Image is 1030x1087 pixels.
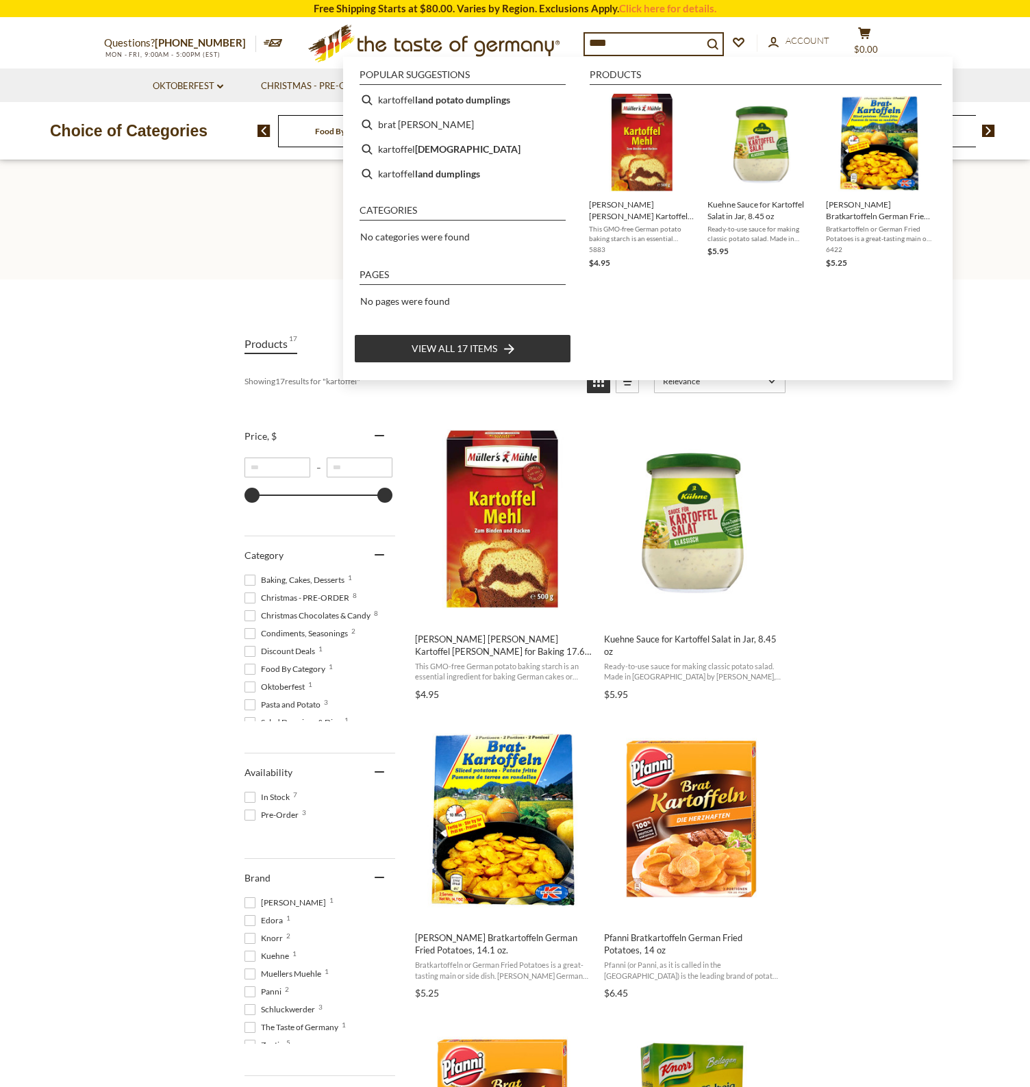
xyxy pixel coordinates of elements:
span: 3 [302,809,306,816]
img: Kuehne Sauce for Kartoffel Salat [712,93,811,192]
a: Muller's Muhle Kartoffel Mehl for Baking 17.6 oz. [413,417,594,705]
span: No pages were found [360,295,450,307]
li: brat kartoffel [354,112,571,137]
span: Ready-to-use sauce for making classic potato salad. Made in [GEOGRAPHIC_DATA] by [PERSON_NAME], a... [604,661,781,682]
span: Condiments, Seasonings [244,627,352,640]
span: No categories were found [360,231,470,242]
span: 1 [325,968,329,975]
span: $5.95 [604,688,628,700]
a: [PERSON_NAME] Bratkartoffeln German Fried Potatoes, 14.1 oz.Bratkartoffeln or German Fried Potato... [826,93,933,270]
li: kartoffelland dumplings [354,162,571,186]
span: Pre-Order [244,809,303,821]
span: Kuehne Sauce for Kartoffel Salat in Jar, 8.45 oz [604,633,781,658]
li: Dr. Knoll Bratkartoffeln German Fried Potatoes, 14.1 oz. [820,88,939,275]
span: Muellers Muehle [244,968,325,980]
span: $0.00 [854,44,878,55]
span: 8 [353,592,357,599]
span: $5.25 [415,987,439,999]
span: 1 [318,645,323,652]
a: [PHONE_NUMBER] [155,36,246,49]
span: 1 [286,914,290,921]
span: Account [786,35,829,46]
span: 17 [289,334,297,353]
span: Kuehne Sauce for Kartoffel Salat in Jar, 8.45 oz [707,199,815,222]
span: The Taste of Germany [244,1021,342,1034]
p: Questions? [104,34,256,52]
a: View Products Tab [244,334,297,354]
span: 6422 [826,245,933,254]
li: Products [590,70,942,85]
span: Salad Dressings & Dips [244,716,345,729]
a: View list mode [616,370,639,393]
span: 1 [344,716,349,723]
span: [PERSON_NAME] Bratkartoffeln German Fried Potatoes, 14.1 oz. [415,932,592,956]
div: Showing results for " " [244,370,577,393]
span: – [310,462,327,473]
li: Popular suggestions [360,70,566,85]
span: MON - FRI, 9:00AM - 5:00PM (EST) [104,51,221,58]
span: Ready-to-use sauce for making classic potato salad. Made in [GEOGRAPHIC_DATA] by [PERSON_NAME], a... [707,224,815,243]
span: This GMO-free German potato baking starch is an essential ingredient for baking German cakes or t... [589,224,696,243]
span: 8 [374,610,378,616]
span: 2 [286,932,290,939]
span: [PERSON_NAME] [PERSON_NAME] Kartoffel [PERSON_NAME] for Baking 17.6 oz. [589,199,696,222]
a: Mueller Muehle German Potato Starch for Baking[PERSON_NAME] [PERSON_NAME] Kartoffel [PERSON_NAME]... [589,93,696,270]
span: $6.45 [604,987,628,999]
li: Muller's Muhle Kartoffel Mehl for Baking 17.6 oz. [583,88,702,275]
span: [PERSON_NAME] [244,897,330,909]
span: 7 [293,791,297,798]
span: Knorr [244,932,287,945]
b: 17 [275,376,285,386]
img: Kuehne Sauce for Kartoffel Salat [602,429,783,611]
span: Pasta and Potato [244,699,325,711]
span: 3 [318,1003,323,1010]
img: Mueller Muehle German Potato Starch for Baking [413,429,594,611]
span: Panni [244,986,286,998]
span: Christmas - PRE-ORDER [244,592,353,604]
span: $5.25 [826,258,847,268]
span: 2 [351,627,355,634]
span: Christmas Chocolates & Candy [244,610,375,622]
a: Account [768,34,829,49]
span: 1 [342,1021,346,1028]
span: Bratkartoffeln or German Fried Potatoes is a great-tasting main or side dish. [PERSON_NAME] Germa... [826,224,933,243]
span: This GMO-free German potato baking starch is an essential ingredient for baking German cakes or t... [415,661,592,682]
span: Category [244,549,284,561]
span: , $ [267,430,277,442]
a: Sort options [654,370,786,393]
span: [PERSON_NAME] [PERSON_NAME] Kartoffel [PERSON_NAME] for Baking 17.6 oz. [415,633,592,658]
li: Categories [360,205,566,221]
h1: Search results [42,221,988,252]
span: 1 [329,897,334,903]
span: $4.95 [589,258,610,268]
span: [PERSON_NAME] Bratkartoffeln German Fried Potatoes, 14.1 oz. [826,199,933,222]
span: Brand [244,872,271,884]
span: Food By Category [315,126,380,136]
li: Kuehne Sauce for Kartoffel Salat in Jar, 8.45 oz [702,88,820,275]
span: 2 [285,986,289,992]
a: Dr. Knoll Bratkartoffeln German Fried Potatoes, 14.1 oz. [413,716,594,1003]
span: Oktoberfest [244,681,309,693]
li: kartoffel salat [354,137,571,162]
img: next arrow [982,125,995,137]
span: $5.95 [707,246,729,256]
a: Kuehne Sauce for Kartoffel SalatKuehne Sauce for Kartoffel Salat in Jar, 8.45 ozReady-to-use sauc... [707,93,815,270]
a: Oktoberfest [153,79,223,94]
span: 1 [292,950,297,957]
span: Pfanni (or Panni, as it is called in the [GEOGRAPHIC_DATA]) is the leading brand of potato and br... [604,960,781,981]
div: Instant Search Results [343,57,953,381]
a: Pfanni Bratkartoffeln German Fried Potatoes, 14 oz [602,716,783,1003]
li: kartoffelland potato dumplings [354,88,571,112]
a: View grid mode [587,370,610,393]
img: Mueller Muehle German Potato Starch for Baking [593,93,692,192]
input: Minimum value [244,458,310,477]
input: Maximum value [327,458,392,477]
a: Kuehne Sauce for Kartoffel Salat in Jar, 8.45 oz [602,417,783,705]
b: land potato dumplings [415,92,510,108]
span: 5 [286,1039,290,1046]
span: Pfanni Bratkartoffeln German Fried Potatoes, 14 oz [604,932,781,956]
span: 1 [308,681,312,688]
li: Pages [360,270,566,285]
span: Availability [244,766,292,778]
span: 1 [348,574,352,581]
